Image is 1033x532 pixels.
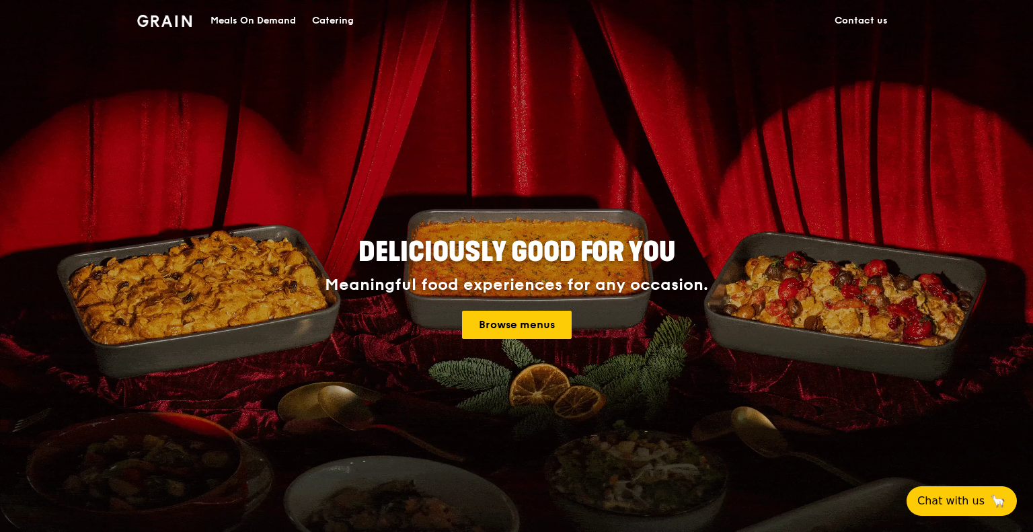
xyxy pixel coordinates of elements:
a: Catering [304,1,362,41]
span: 🦙 [990,493,1006,509]
img: Grain [137,15,192,27]
a: Browse menus [462,311,572,339]
div: Meaningful food experiences for any occasion. [274,276,759,295]
button: Chat with us🦙 [907,486,1017,516]
div: Meals On Demand [211,1,296,41]
a: Contact us [827,1,896,41]
span: Chat with us [917,493,985,509]
span: Deliciously good for you [358,236,675,268]
div: Catering [312,1,354,41]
